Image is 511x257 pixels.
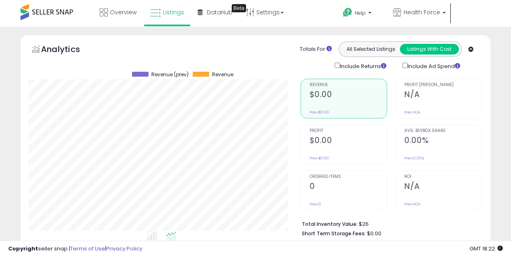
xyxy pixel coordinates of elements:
[404,110,420,115] small: Prev: N/A
[310,175,387,179] span: Ordered Items
[310,129,387,133] span: Profit
[400,44,459,55] button: Listings With Cost
[310,156,329,161] small: Prev: $0.00
[41,43,96,57] h5: Analytics
[232,4,246,12] div: Tooltip anchor
[151,72,189,77] span: Revenue (prev)
[341,44,400,55] button: All Selected Listings
[470,245,503,252] span: 2025-10-9 18:22 GMT
[404,129,482,133] span: Avg. Buybox Share
[336,1,386,27] a: Help
[404,202,420,207] small: Prev: N/A
[212,72,233,77] span: Revenue
[300,45,332,53] div: Totals For
[404,136,482,147] h2: 0.00%
[70,245,105,252] a: Terms of Use
[110,8,137,16] span: Overview
[404,182,482,193] h2: N/A
[404,83,482,87] span: Profit [PERSON_NAME]
[310,83,387,87] span: Revenue
[328,61,396,71] div: Include Returns
[302,230,366,237] b: Short Term Storage Fees:
[396,61,473,71] div: Include Ad Spend
[310,110,329,115] small: Prev: $0.00
[8,245,38,252] strong: Copyright
[310,202,321,207] small: Prev: 0
[310,90,387,101] h2: $0.00
[8,245,142,253] div: seller snap | |
[207,8,233,16] span: DataHub
[367,230,381,237] span: $0.00
[163,8,184,16] span: Listings
[106,245,142,252] a: Privacy Policy
[355,9,366,16] span: Help
[404,8,440,16] span: Health Force
[310,136,387,147] h2: $0.00
[342,7,353,18] i: Get Help
[404,175,482,179] span: ROI
[302,221,358,227] b: Total Inventory Value:
[404,90,482,101] h2: N/A
[310,182,387,193] h2: 0
[302,218,476,228] li: $26
[404,156,424,161] small: Prev: 0.00%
